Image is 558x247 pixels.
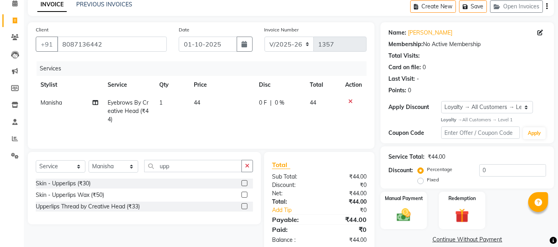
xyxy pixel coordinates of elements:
div: Skin - Upperlips (₹30) [36,179,91,188]
label: Manual Payment [385,195,423,202]
span: 44 [310,99,316,106]
label: Date [179,26,189,33]
a: Continue Without Payment [382,235,552,244]
div: Discount: [266,181,319,189]
div: 0 [423,63,426,72]
div: ₹0 [319,181,373,189]
button: Create New [410,0,456,13]
th: Disc [254,76,305,94]
a: Add Tip [266,206,328,214]
div: ₹44.00 [319,198,373,206]
div: Discount: [388,166,413,175]
span: Manisha [41,99,62,106]
div: 0 [408,86,411,95]
img: _cash.svg [392,207,415,223]
div: ₹0 [328,206,373,214]
th: Total [305,76,340,94]
button: Save [459,0,487,13]
div: Apply Discount [388,103,441,111]
th: Action [340,76,367,94]
div: Name: [388,29,406,37]
th: Qty [154,76,189,94]
th: Service [103,76,154,94]
button: +91 [36,37,58,52]
a: [PERSON_NAME] [408,29,452,37]
input: Search by Name/Mobile/Email/Code [57,37,167,52]
div: - [417,75,419,83]
div: Sub Total: [266,173,319,181]
div: Balance : [266,236,319,244]
div: Service Total: [388,153,425,161]
label: Invoice Number [265,26,299,33]
th: Price [189,76,254,94]
div: Upperlips Thread by Creative Head (₹33) [36,202,140,211]
div: All Customers → Level 1 [441,117,546,123]
div: ₹44.00 [319,215,373,224]
label: Percentage [427,166,452,173]
button: Open Invoices [490,0,543,13]
div: Skin - Upperlips Wax (₹50) [36,191,104,199]
span: 0 % [275,99,284,107]
span: Eyebrows By Creative Head (₹44) [108,99,149,123]
div: Payable: [266,215,319,224]
div: Card on file: [388,63,421,72]
div: ₹0 [319,225,373,234]
div: ₹44.00 [428,153,445,161]
label: Client [36,26,48,33]
div: Membership: [388,40,423,49]
label: Fixed [427,176,439,183]
div: Paid: [266,225,319,234]
div: ₹44.00 [319,173,373,181]
span: | [270,99,272,107]
label: Redemption [448,195,476,202]
button: Apply [523,127,546,139]
div: Net: [266,189,319,198]
span: 44 [194,99,200,106]
div: Last Visit: [388,75,415,83]
th: Stylist [36,76,103,94]
img: _gift.svg [451,207,473,224]
div: Coupon Code [388,129,441,137]
a: PREVIOUS INVOICES [76,1,132,8]
span: 0 F [259,99,267,107]
input: Search or Scan [144,160,242,172]
div: ₹44.00 [319,189,373,198]
div: Total Visits: [388,52,420,60]
div: Services [37,61,373,76]
div: ₹44.00 [319,236,373,244]
input: Enter Offer / Coupon Code [441,126,520,139]
span: 1 [159,99,162,106]
span: Total [272,161,290,169]
div: Points: [388,86,406,95]
div: Total: [266,198,319,206]
strong: Loyalty → [441,117,462,123]
div: No Active Membership [388,40,546,49]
